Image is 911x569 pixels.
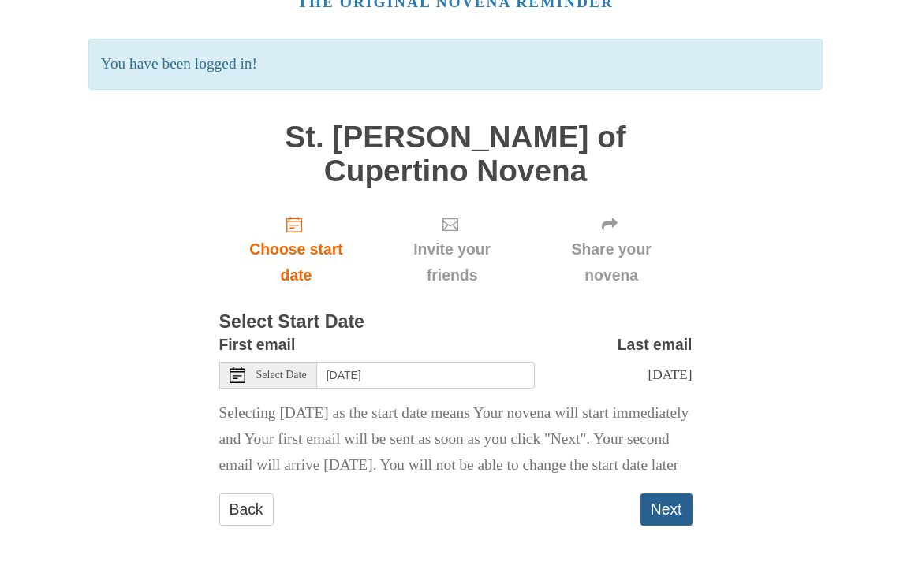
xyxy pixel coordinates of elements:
span: Share your novena [547,236,677,288]
p: Selecting [DATE] as the start date means Your novena will start immediately and Your first email ... [219,400,693,478]
div: Click "Next" to confirm your start date first. [373,203,530,297]
span: Choose start date [235,236,358,288]
h3: Select Start Date [219,312,693,333]
div: Click "Next" to confirm your start date first. [531,203,693,297]
label: Last email [618,332,693,358]
button: Next [640,493,693,526]
h1: St. [PERSON_NAME] of Cupertino Novena [219,121,693,188]
span: [DATE] [648,366,692,382]
input: Use the arrow keys to pick a date [317,362,535,389]
span: Select Date [256,370,307,381]
p: You have been logged in! [88,39,823,90]
label: First email [219,332,296,358]
span: Invite your friends [389,236,514,288]
a: Back [219,493,274,526]
a: Choose start date [219,203,374,297]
